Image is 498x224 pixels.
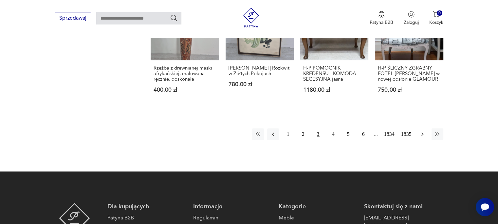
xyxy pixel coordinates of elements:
[378,87,440,93] p: 750,00 zł
[229,82,291,87] p: 780,00 zł
[378,11,385,18] img: Ikona medalu
[382,128,396,140] button: 1834
[327,128,339,140] button: 4
[404,11,419,25] button: Zaloguj
[437,10,442,16] div: 0
[297,128,309,140] button: 2
[303,65,365,82] h3: H-P POMOCNIK KREDENSU - KOMODA SECESYJNA jasna
[107,203,186,211] p: Dla kupujących
[154,87,216,93] p: 400,00 zł
[342,128,354,140] button: 5
[193,203,272,211] p: Informacje
[170,14,178,22] button: Szukaj
[154,65,216,82] h3: Rzeźba z drewnianej maski afrykańskiej, malowana ręcznie, doskonała
[55,12,91,24] button: Sprzedawaj
[370,19,393,25] p: Patyna B2B
[408,11,415,18] img: Ikonka użytkownika
[229,65,291,76] h3: [PERSON_NAME] | Rozkwit w Żółtych Pokojach
[312,128,324,140] button: 3
[476,198,494,216] iframe: Smartsupp widget button
[282,128,294,140] button: 1
[378,65,440,82] h3: H-P ŚLICZNY ZGRABNY FOTEL [PERSON_NAME] w nowej odsłonie GLAMOUR
[303,87,365,93] p: 1180,00 zł
[370,11,393,25] button: Patyna B2B
[279,214,358,222] a: Meble
[404,19,419,25] p: Zaloguj
[399,128,413,140] button: 1835
[358,128,369,140] button: 6
[107,214,186,222] a: Patyna B2B
[279,203,358,211] p: Kategorie
[241,8,261,27] img: Patyna - sklep z meblami i dekoracjami vintage
[433,11,439,18] img: Ikona koszyka
[429,11,443,25] button: 0Koszyk
[364,203,443,211] p: Skontaktuj się z nami
[429,19,443,25] p: Koszyk
[193,214,272,222] a: Regulamin
[55,16,91,21] a: Sprzedawaj
[370,11,393,25] a: Ikona medaluPatyna B2B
